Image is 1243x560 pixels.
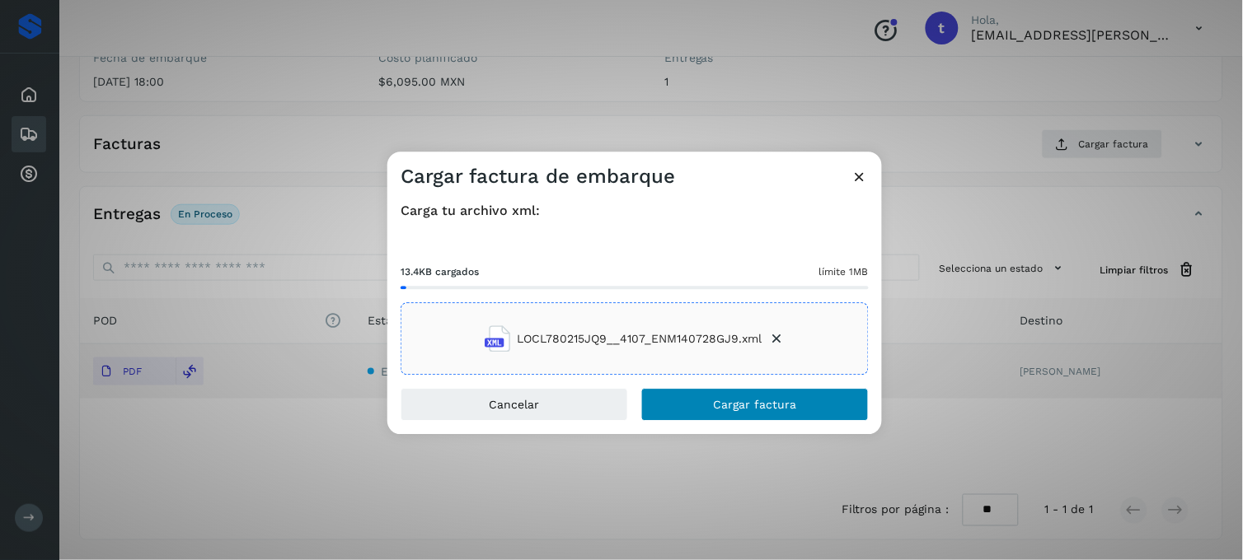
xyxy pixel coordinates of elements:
[819,265,869,280] span: límite 1MB
[518,330,762,348] span: LOCL780215JQ9__4107_ENM140728GJ9.xml
[401,165,675,189] h3: Cargar factura de embarque
[641,389,869,422] button: Cargar factura
[401,389,628,422] button: Cancelar
[401,265,479,280] span: 13.4KB cargados
[490,399,540,411] span: Cancelar
[714,399,797,411] span: Cargar factura
[401,203,869,218] h4: Carga tu archivo xml:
